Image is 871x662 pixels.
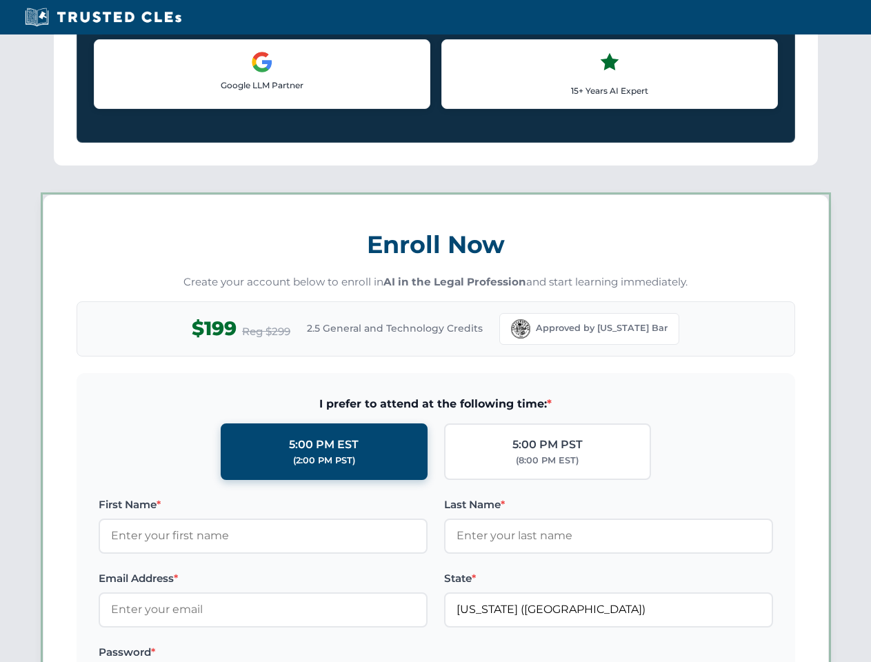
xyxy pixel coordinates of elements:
div: (8:00 PM EST) [516,454,579,468]
span: 2.5 General and Technology Credits [307,321,483,336]
label: Password [99,644,428,661]
input: Enter your first name [99,519,428,553]
label: Email Address [99,570,428,587]
input: Enter your last name [444,519,773,553]
strong: AI in the Legal Profession [383,275,526,288]
span: I prefer to attend at the following time: [99,395,773,413]
span: Approved by [US_STATE] Bar [536,321,668,335]
span: Reg $299 [242,323,290,340]
img: Florida Bar [511,319,530,339]
p: Create your account below to enroll in and start learning immediately. [77,274,795,290]
div: 5:00 PM EST [289,436,359,454]
input: Enter your email [99,592,428,627]
label: Last Name [444,496,773,513]
h3: Enroll Now [77,223,795,266]
img: Google [251,51,273,73]
input: Florida (FL) [444,592,773,627]
p: 15+ Years AI Expert [453,84,766,97]
span: $199 [192,313,237,344]
label: First Name [99,496,428,513]
img: Trusted CLEs [21,7,186,28]
div: 5:00 PM PST [512,436,583,454]
label: State [444,570,773,587]
p: Google LLM Partner [106,79,419,92]
div: (2:00 PM PST) [293,454,355,468]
